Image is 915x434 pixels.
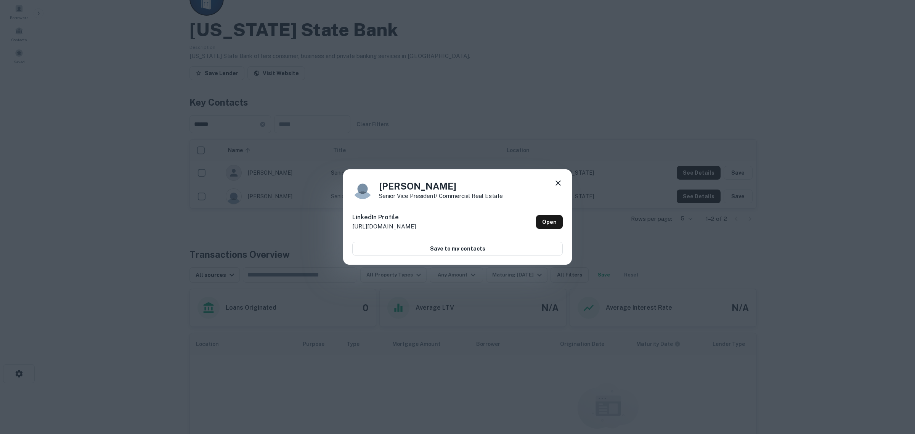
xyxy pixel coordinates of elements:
[352,222,416,231] p: [URL][DOMAIN_NAME]
[536,215,563,229] a: Open
[877,373,915,410] iframe: Chat Widget
[379,179,503,193] h4: [PERSON_NAME]
[352,242,563,256] button: Save to my contacts
[352,213,416,222] h6: LinkedIn Profile
[379,193,503,199] p: Senior Vice President/ Commercial Real Estate
[352,178,373,199] img: 9c8pery4andzj6ohjkjp54ma2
